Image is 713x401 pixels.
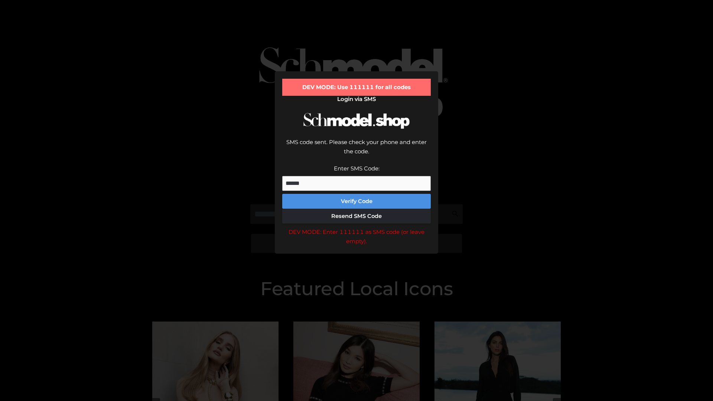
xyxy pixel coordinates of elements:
img: Schmodel Logo [301,106,412,136]
label: Enter SMS Code: [334,165,380,172]
div: DEV MODE: Use 111111 for all codes [282,79,431,96]
div: DEV MODE: Enter 111111 as SMS code (or leave empty). [282,227,431,246]
button: Verify Code [282,194,431,209]
button: Resend SMS Code [282,209,431,224]
div: SMS code sent. Please check your phone and enter the code. [282,137,431,164]
h2: Login via SMS [282,96,431,102]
